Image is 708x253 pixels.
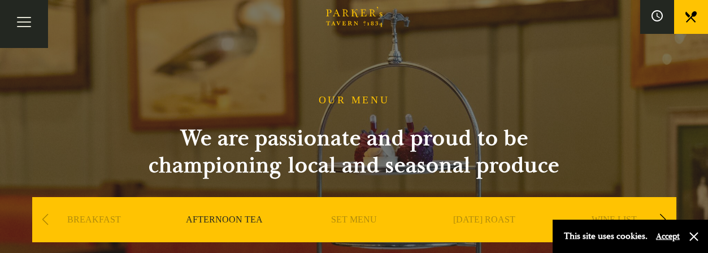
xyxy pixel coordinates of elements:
[319,94,390,107] h1: OUR MENU
[128,125,580,179] h2: We are passionate and proud to be championing local and seasonal produce
[655,207,671,232] div: Next slide
[688,231,700,242] button: Close and accept
[564,228,648,245] p: This site uses cookies.
[38,207,53,232] div: Previous slide
[656,231,680,242] button: Accept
